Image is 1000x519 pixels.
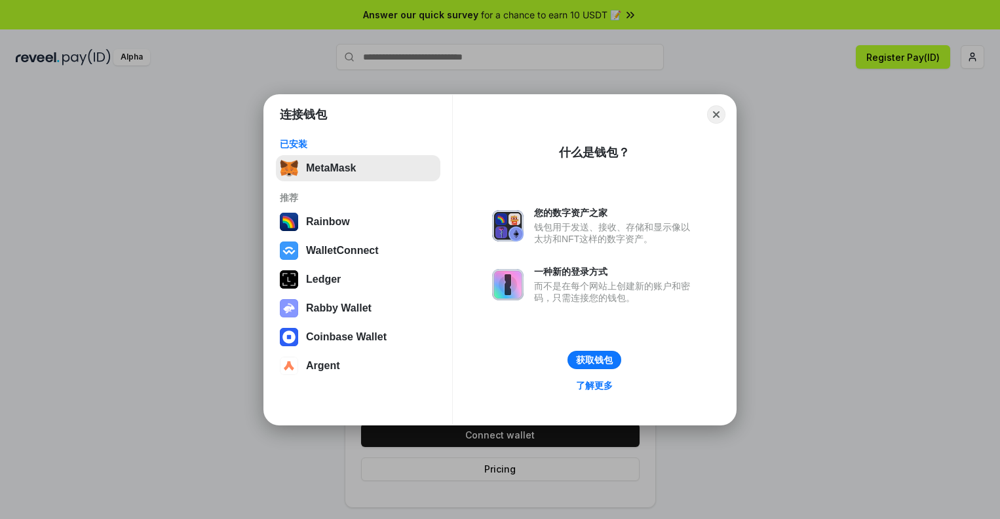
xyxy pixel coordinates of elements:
img: svg+xml,%3Csvg%20xmlns%3D%22http%3A%2F%2Fwww.w3.org%2F2000%2Fsvg%22%20fill%3D%22none%22%20viewBox... [280,299,298,317]
div: 一种新的登录方式 [534,266,697,277]
div: 您的数字资产之家 [534,207,697,219]
button: MetaMask [276,155,440,181]
div: Argent [306,360,340,372]
a: 了解更多 [568,377,621,394]
button: Rainbow [276,209,440,235]
div: WalletConnect [306,245,379,257]
img: svg+xml,%3Csvg%20xmlns%3D%22http%3A%2F%2Fwww.w3.org%2F2000%2Fsvg%22%20fill%3D%22none%22%20viewBox... [492,269,524,300]
img: svg+xml,%3Csvg%20fill%3D%22none%22%20height%3D%2233%22%20viewBox%3D%220%200%2035%2033%22%20width%... [280,159,298,177]
button: Close [707,105,725,124]
button: Rabby Wallet [276,295,440,321]
h1: 连接钱包 [280,107,327,122]
div: Ledger [306,274,341,285]
div: 钱包用于发送、接收、存储和显示像以太坊和NFT这样的数字资产。 [534,221,697,245]
button: 获取钱包 [567,351,621,369]
img: svg+xml,%3Csvg%20xmlns%3D%22http%3A%2F%2Fwww.w3.org%2F2000%2Fsvg%22%20fill%3D%22none%22%20viewBox... [492,210,524,242]
div: 推荐 [280,192,436,204]
div: 而不是在每个网站上创建新的账户和密码，只需连接您的钱包。 [534,280,697,304]
div: MetaMask [306,162,356,174]
button: Argent [276,353,440,379]
button: WalletConnect [276,238,440,264]
div: 已安装 [280,138,436,150]
div: Coinbase Wallet [306,331,387,343]
img: svg+xml,%3Csvg%20width%3D%2228%22%20height%3D%2228%22%20viewBox%3D%220%200%2028%2028%22%20fill%3D... [280,357,298,375]
div: 什么是钱包？ [559,145,630,160]
div: 了解更多 [576,380,613,391]
img: svg+xml,%3Csvg%20width%3D%2228%22%20height%3D%2228%22%20viewBox%3D%220%200%2028%2028%22%20fill%3D... [280,242,298,260]
img: svg+xml,%3Csvg%20xmlns%3D%22http%3A%2F%2Fwww.w3.org%2F2000%2Fsvg%22%20width%3D%2228%22%20height%3... [280,270,298,289]
img: svg+xml,%3Csvg%20width%3D%22120%22%20height%3D%22120%22%20viewBox%3D%220%200%20120%20120%22%20fil... [280,213,298,231]
button: Coinbase Wallet [276,324,440,350]
div: Rabby Wallet [306,302,372,314]
div: Rainbow [306,216,350,228]
button: Ledger [276,266,440,293]
div: 获取钱包 [576,354,613,366]
img: svg+xml,%3Csvg%20width%3D%2228%22%20height%3D%2228%22%20viewBox%3D%220%200%2028%2028%22%20fill%3D... [280,328,298,346]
